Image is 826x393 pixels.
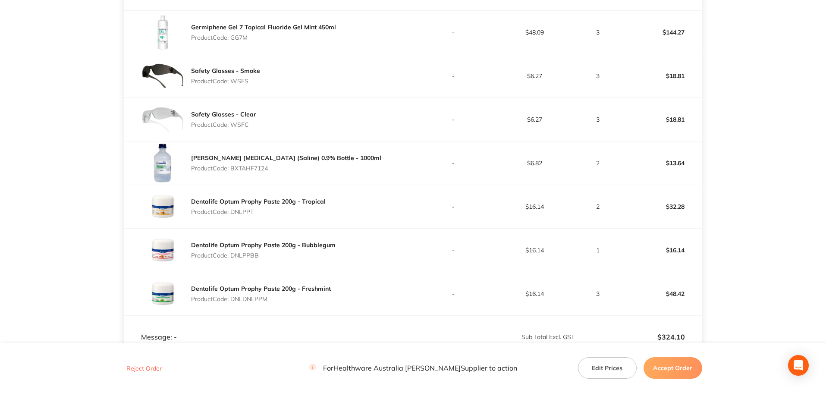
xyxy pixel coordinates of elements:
p: - [414,160,494,167]
p: Product Code: WSFS [191,78,260,85]
p: - [414,247,494,254]
img: b2ZqZmUxbQ [141,229,184,272]
p: $324.10 [575,333,685,341]
img: ZGE3NzVuMw [141,54,184,97]
p: 2 [575,203,621,210]
p: $48.42 [622,283,702,304]
p: Product Code: WSFC [191,121,256,128]
p: 3 [575,116,621,123]
p: Product Code: DNLPPBB [191,252,336,259]
p: $18.81 [622,66,702,86]
p: $16.14 [622,240,702,261]
button: Reject Order [124,365,164,372]
td: Message: - [124,316,413,342]
img: ejhzNTZpMw [141,272,184,315]
p: - [414,203,494,210]
p: Product Code: BXTAHF7124 [191,165,381,172]
img: a3Fwem14YQ [141,185,184,228]
p: $144.27 [622,22,702,43]
p: $16.14 [494,203,575,210]
p: $18.81 [622,109,702,130]
p: $6.82 [494,160,575,167]
p: For Healthware Australia [PERSON_NAME] Supplier to action [309,364,517,372]
p: - [414,290,494,297]
p: Sub Total Excl. GST [414,333,575,340]
div: Open Intercom Messenger [788,355,809,376]
p: Product Code: GG7M [191,34,336,41]
a: Safety Glasses - Clear [191,110,256,118]
p: Product Code: DNLDNLPPM [191,296,331,302]
a: Safety Glasses - Smoke [191,67,260,75]
p: $13.64 [622,153,702,173]
button: Edit Prices [578,357,637,379]
p: - [414,72,494,79]
p: - [414,29,494,36]
p: $16.14 [494,247,575,254]
p: 3 [575,290,621,297]
p: $6.27 [494,72,575,79]
img: cGIxdmtjdQ [141,98,184,141]
a: Dentalife Optum Prophy Paste 200g - Freshmint [191,285,331,292]
img: dm1yeWlxag [141,11,184,54]
p: 3 [575,29,621,36]
img: aHZ3NHFuZw [141,141,184,185]
p: 1 [575,247,621,254]
a: Dentalife Optum Prophy Paste 200g - Tropical [191,198,326,205]
p: $6.27 [494,116,575,123]
p: - [414,116,494,123]
p: Product Code: DNLPPT [191,208,326,215]
p: $48.09 [494,29,575,36]
button: Accept Order [644,357,702,379]
a: [PERSON_NAME] [MEDICAL_DATA] (Saline) 0.9% Bottle - 1000ml [191,154,381,162]
p: 2 [575,160,621,167]
p: $32.28 [622,196,702,217]
a: Dentalife Optum Prophy Paste 200g - Bubblegum [191,241,336,249]
p: $16.14 [494,290,575,297]
a: Germiphene Gel 7 Topical Fluoride Gel Mint 450ml [191,23,336,31]
p: 3 [575,72,621,79]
